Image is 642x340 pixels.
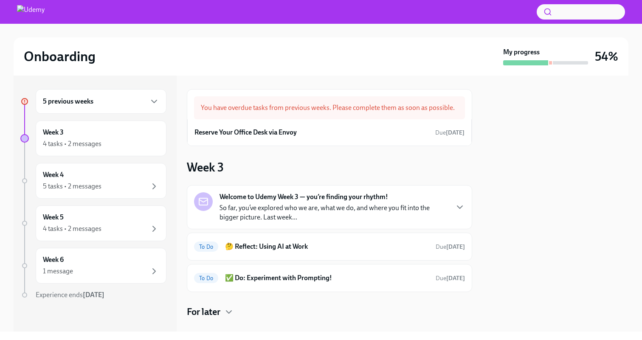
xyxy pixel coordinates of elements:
div: You have overdue tasks from previous weeks. Please complete them as soon as possible. [194,96,465,119]
img: Udemy [17,5,45,19]
a: To Do✅ Do: Experiment with Prompting!Due[DATE] [194,271,465,285]
span: To Do [194,244,218,250]
strong: Welcome to Udemy Week 3 — you’re finding your rhythm! [220,192,388,202]
span: Due [435,129,465,136]
strong: [DATE] [446,275,465,282]
strong: [DATE] [446,129,465,136]
div: 4 tasks • 2 messages [43,139,101,149]
a: Week 34 tasks • 2 messages [20,121,166,156]
a: Reserve Your Office Desk via EnvoyDue[DATE] [194,126,465,139]
a: Week 45 tasks • 2 messages [20,163,166,199]
h4: For later [187,306,220,318]
a: To Do🤔 Reflect: Using AI at WorkDue[DATE] [194,240,465,253]
h6: Week 4 [43,170,64,180]
div: 5 tasks • 2 messages [43,182,101,191]
h3: Week 3 [187,160,224,175]
h6: 5 previous weeks [43,97,93,106]
div: 1 message [43,267,73,276]
span: August 30th, 2025 13:00 [435,129,465,137]
div: For later [187,306,472,318]
strong: My progress [503,48,540,57]
span: To Do [194,275,218,281]
h6: ✅ Do: Experiment with Prompting! [225,273,429,283]
h6: Week 3 [43,128,64,137]
span: September 13th, 2025 11:00 [436,243,465,251]
div: 4 tasks • 2 messages [43,224,101,233]
h3: 54% [595,49,618,64]
p: So far, you’ve explored who we are, what we do, and where you fit into the bigger picture. Last w... [220,203,448,222]
span: Due [436,275,465,282]
strong: [DATE] [83,291,104,299]
h2: Onboarding [24,48,96,65]
a: Week 61 message [20,248,166,284]
strong: [DATE] [446,243,465,250]
span: Due [436,243,465,250]
h6: Reserve Your Office Desk via Envoy [194,128,297,137]
h6: 🤔 Reflect: Using AI at Work [225,242,429,251]
a: Week 54 tasks • 2 messages [20,205,166,241]
h6: Week 5 [43,213,64,222]
span: September 13th, 2025 11:00 [436,274,465,282]
span: Experience ends [36,291,104,299]
h6: Week 6 [43,255,64,264]
div: 5 previous weeks [36,89,166,114]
